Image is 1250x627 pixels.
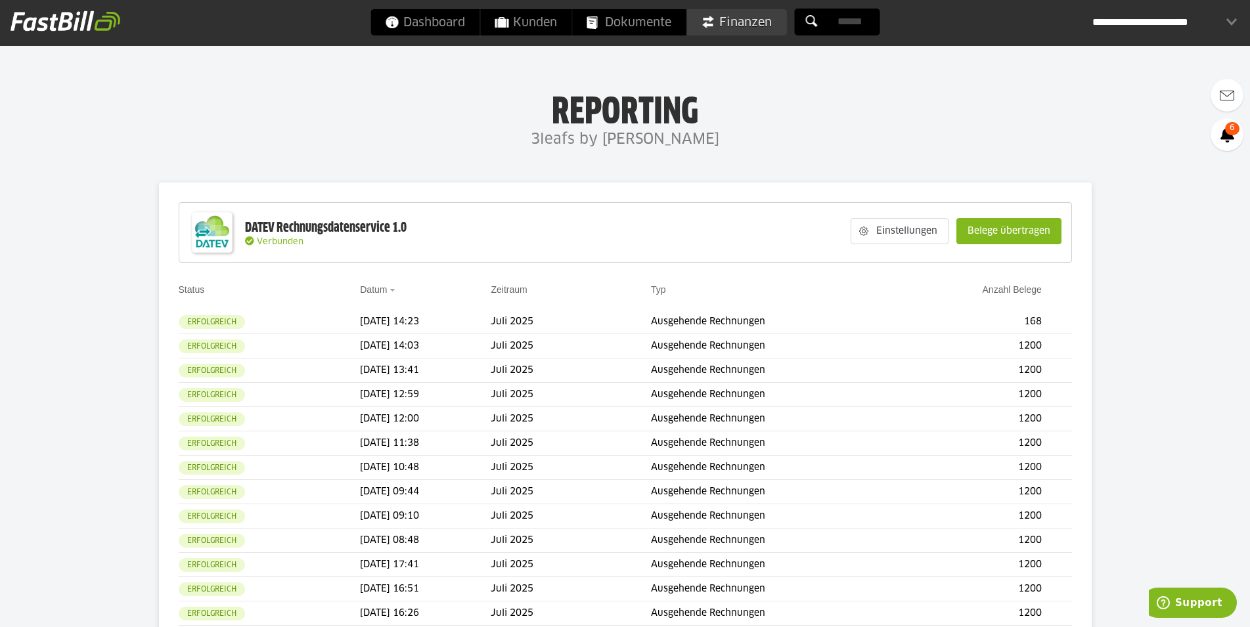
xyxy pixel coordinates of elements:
[651,553,904,577] td: Ausgehende Rechnungen
[904,310,1047,334] td: 168
[651,456,904,480] td: Ausgehende Rechnungen
[179,607,245,620] sl-badge: Erfolgreich
[257,238,303,246] span: Verbunden
[370,9,480,35] a: Dashboard
[491,358,651,383] td: Juli 2025
[179,509,245,523] sl-badge: Erfolgreich
[495,9,557,35] span: Kunden
[491,504,651,529] td: Juli 2025
[131,93,1119,127] h1: Reporting
[360,407,491,431] td: [DATE] 12:00
[587,9,671,35] span: Dokumente
[179,461,245,475] sl-badge: Erfolgreich
[360,358,491,383] td: [DATE] 13:41
[491,407,651,431] td: Juli 2025
[651,334,904,358] td: Ausgehende Rechnungen
[651,577,904,601] td: Ausgehende Rechnungen
[179,412,245,426] sl-badge: Erfolgreich
[491,310,651,334] td: Juli 2025
[491,431,651,456] td: Juli 2025
[179,284,205,295] a: Status
[904,504,1047,529] td: 1200
[651,310,904,334] td: Ausgehende Rechnungen
[390,289,398,292] img: sort_desc.gif
[480,9,571,35] a: Kunden
[360,284,387,295] a: Datum
[179,558,245,572] sl-badge: Erfolgreich
[904,456,1047,480] td: 1200
[11,11,120,32] img: fastbill_logo_white.png
[686,9,786,35] a: Finanzen
[360,310,491,334] td: [DATE] 14:23
[179,582,245,596] sl-badge: Erfolgreich
[904,383,1047,407] td: 1200
[179,339,245,353] sl-badge: Erfolgreich
[360,480,491,504] td: [DATE] 09:44
[491,529,651,553] td: Juli 2025
[651,480,904,504] td: Ausgehende Rechnungen
[360,504,491,529] td: [DATE] 09:10
[491,601,651,626] td: Juli 2025
[851,218,949,244] sl-button: Einstellungen
[651,407,904,431] td: Ausgehende Rechnungen
[651,431,904,456] td: Ausgehende Rechnungen
[1149,588,1237,620] iframe: Öffnet ein Widget, in dem Sie weitere Informationen finden
[983,284,1042,295] a: Anzahl Belege
[651,284,666,295] a: Typ
[179,437,245,450] sl-badge: Erfolgreich
[1225,122,1239,135] span: 6
[179,534,245,548] sl-badge: Erfolgreich
[651,529,904,553] td: Ausgehende Rechnungen
[179,364,245,378] sl-badge: Erfolgreich
[491,480,651,504] td: Juli 2025
[245,219,407,236] div: DATEV Rechnungsdatenservice 1.0
[651,601,904,626] td: Ausgehende Rechnungen
[491,334,651,358] td: Juli 2025
[904,358,1047,383] td: 1200
[904,577,1047,601] td: 1200
[360,456,491,480] td: [DATE] 10:48
[360,577,491,601] td: [DATE] 16:51
[179,388,245,402] sl-badge: Erfolgreich
[360,529,491,553] td: [DATE] 08:48
[651,358,904,383] td: Ausgehende Rechnungen
[904,480,1047,504] td: 1200
[360,383,491,407] td: [DATE] 12:59
[904,529,1047,553] td: 1200
[904,601,1047,626] td: 1200
[186,206,238,259] img: DATEV-Datenservice Logo
[904,407,1047,431] td: 1200
[651,383,904,407] td: Ausgehende Rechnungen
[179,315,245,329] sl-badge: Erfolgreich
[491,383,651,407] td: Juli 2025
[360,601,491,626] td: [DATE] 16:26
[904,431,1047,456] td: 1200
[701,9,772,35] span: Finanzen
[491,577,651,601] td: Juli 2025
[385,9,465,35] span: Dashboard
[956,218,1061,244] sl-button: Belege übertragen
[491,553,651,577] td: Juli 2025
[179,485,245,499] sl-badge: Erfolgreich
[360,553,491,577] td: [DATE] 17:41
[1211,118,1243,151] a: 6
[904,553,1047,577] td: 1200
[491,284,527,295] a: Zeitraum
[572,9,686,35] a: Dokumente
[904,334,1047,358] td: 1200
[651,504,904,529] td: Ausgehende Rechnungen
[360,334,491,358] td: [DATE] 14:03
[491,456,651,480] td: Juli 2025
[360,431,491,456] td: [DATE] 11:38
